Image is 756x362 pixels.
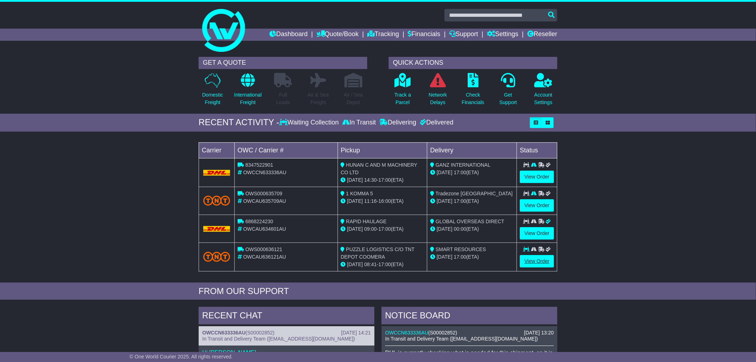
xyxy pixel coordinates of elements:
td: OWC / Carrier # [235,142,338,158]
span: [DATE] [437,198,452,204]
a: View Order [520,171,554,183]
span: GLOBAL OVERSEAS DIRECT [436,219,504,224]
span: OWCCN633336AU [243,170,287,175]
td: Carrier [199,142,235,158]
span: 1 KOMMA 5 [346,191,373,196]
a: Financials [408,29,441,41]
span: © One World Courier 2025. All rights reserved. [130,354,233,359]
p: Air / Sea Depot [344,91,363,106]
span: 17:00 [378,177,391,183]
span: HUNAN C AND M MACHINERY CO LTD [341,162,417,175]
a: View Order [520,199,554,212]
span: S00002852 [430,330,456,336]
span: 8347522901 [245,162,273,168]
span: 17:00 [454,198,466,204]
a: AccountSettings [534,73,553,110]
span: OWCAU635709AU [243,198,286,204]
p: Track a Parcel [394,91,411,106]
p: Domestic Freight [202,91,223,106]
span: GANZ INTERNATIONAL [436,162,491,168]
img: TNT_Domestic.png [203,196,230,205]
div: - (ETA) [341,261,424,268]
td: Delivery [427,142,517,158]
span: 09:00 [364,226,377,232]
a: View Order [520,255,554,268]
td: Status [517,142,557,158]
div: - (ETA) [341,176,424,184]
span: 14:30 [364,177,377,183]
a: GetSupport [499,73,517,110]
a: View Order [520,227,554,240]
div: ( ) [385,330,554,336]
span: [DATE] [347,177,363,183]
span: 17:00 [454,170,466,175]
span: SMART RESOURCES [436,246,486,252]
td: Pickup [338,142,427,158]
span: PUZZLE LOGISTICS C/O TNT DEPOT COOMERA [341,246,415,260]
div: GET A QUOTE [199,57,367,69]
div: (ETA) [430,253,514,261]
a: NetworkDelays [428,73,447,110]
p: Get Support [499,91,517,106]
a: Quote/Book [317,29,359,41]
span: 6868224230 [245,219,273,224]
span: Tradezone [GEOGRAPHIC_DATA] [436,191,513,196]
span: RAPID HAULAGE [346,219,387,224]
span: OWS000636121 [245,246,283,252]
div: Waiting Collection [279,119,340,127]
span: 17:00 [454,254,466,260]
div: ( ) [202,330,371,336]
span: OWS000635709 [245,191,283,196]
span: [DATE] [347,198,363,204]
div: (ETA) [430,225,514,233]
a: Reseller [527,29,557,41]
span: [DATE] [347,261,363,267]
span: S00002852 [247,330,273,336]
div: [DATE] 13:20 [524,330,554,336]
span: 17:00 [378,226,391,232]
a: OWCCN633336AU [202,330,245,336]
div: - (ETA) [341,225,424,233]
img: DHL.png [203,226,230,232]
span: OWCAU636121AU [243,254,286,260]
img: DHL.png [203,170,230,176]
div: RECENT CHAT [199,307,374,326]
span: In Transit and Delivery Team ([EMAIL_ADDRESS][DOMAIN_NAME]) [202,336,355,342]
a: Tracking [368,29,399,41]
div: QUICK ACTIONS [389,57,557,69]
p: Check Financials [462,91,484,106]
a: Dashboard [269,29,308,41]
span: [DATE] [437,254,452,260]
div: NOTICE BOARD [382,307,557,326]
img: TNT_Domestic.png [203,252,230,261]
p: Air & Sea Freight [308,91,329,106]
span: [DATE] [347,226,363,232]
p: Account Settings [534,91,553,106]
span: OWCAU634601AU [243,226,286,232]
div: Delivered [418,119,453,127]
span: 08:41 [364,261,377,267]
span: 00:00 [454,226,466,232]
a: CheckFinancials [462,73,485,110]
p: International Freight [234,91,262,106]
a: Settings [487,29,518,41]
a: InternationalFreight [234,73,262,110]
span: [DATE] [437,170,452,175]
p: Hi [PERSON_NAME], [202,349,371,356]
span: In Transit and Delivery Team ([EMAIL_ADDRESS][DOMAIN_NAME]) [385,336,538,342]
span: 17:00 [378,261,391,267]
p: Full Loads [274,91,292,106]
div: [DATE] 14:21 [341,330,371,336]
p: Network Delays [429,91,447,106]
div: (ETA) [430,197,514,205]
a: Support [449,29,478,41]
div: Delivering [378,119,418,127]
span: [DATE] [437,226,452,232]
div: (ETA) [430,169,514,176]
a: Track aParcel [394,73,411,110]
div: FROM OUR SUPPORT [199,286,557,297]
a: OWCCN633336AU [385,330,428,336]
span: 11:16 [364,198,377,204]
div: RECENT ACTIVITY - [199,117,279,128]
span: 16:00 [378,198,391,204]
